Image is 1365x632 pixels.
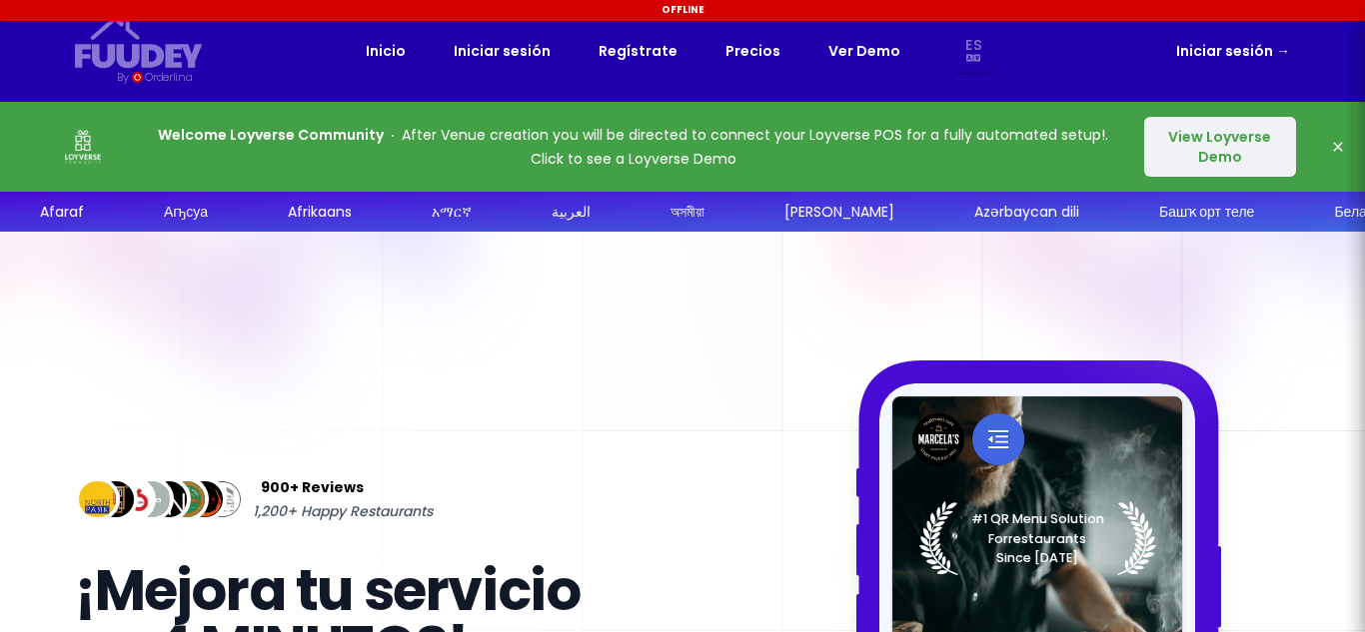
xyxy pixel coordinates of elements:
[261,475,364,499] span: 900+ Reviews
[145,69,192,86] div: Orderlina
[200,477,245,522] img: Review Img
[972,202,1077,223] div: Azərbaycan dili
[147,477,192,522] img: Review Img
[162,202,206,223] div: Аҧсуа
[669,202,702,223] div: অসমীয়া
[286,202,350,223] div: Afrikaans
[454,39,551,63] a: Iniciar sesión
[1144,117,1296,177] button: View Loyverse Demo
[828,39,900,63] a: Ver Demo
[165,477,210,522] img: Review Img
[117,69,128,86] div: By
[919,501,1156,575] img: Laurel
[75,16,203,69] svg: {/* Added fill="currentColor" here */} {/* This rectangle defines the background. Its explicit fi...
[75,477,120,522] img: Review Img
[725,39,780,63] a: Precios
[111,477,156,522] img: Review Img
[93,477,138,522] img: Review Img
[366,39,406,63] a: Inicio
[183,477,228,522] img: Review Img
[1276,41,1290,61] span: →
[599,39,678,63] a: Regístrate
[1157,202,1252,223] div: Башҡорт теле
[1176,39,1290,63] a: Iniciar sesión
[3,3,1362,17] div: Offline
[550,202,589,223] div: العربية
[152,123,1115,171] p: After Venue creation you will be directed to connect your Loyverse POS for a fully automated setu...
[430,202,470,223] div: አማርኛ
[129,477,174,522] img: Review Img
[38,202,82,223] div: Afaraf
[253,499,433,523] span: 1,200+ Happy Restaurants
[158,125,384,145] strong: Welcome Loyverse Community
[782,202,892,223] div: [PERSON_NAME]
